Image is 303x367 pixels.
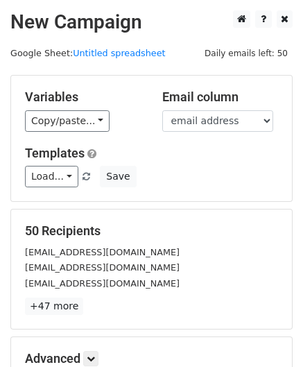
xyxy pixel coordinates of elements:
h5: 50 Recipients [25,223,278,239]
a: +47 more [25,298,83,315]
button: Save [100,166,136,187]
h5: Variables [25,89,141,105]
small: [EMAIL_ADDRESS][DOMAIN_NAME] [25,247,180,257]
span: Daily emails left: 50 [200,46,293,61]
small: [EMAIL_ADDRESS][DOMAIN_NAME] [25,278,180,289]
a: Templates [25,146,85,160]
h5: Advanced [25,351,278,366]
a: Daily emails left: 50 [200,48,293,58]
a: Untitled spreadsheet [73,48,165,58]
a: Load... [25,166,78,187]
small: Google Sheet: [10,48,166,58]
h2: New Campaign [10,10,293,34]
h5: Email column [162,89,279,105]
small: [EMAIL_ADDRESS][DOMAIN_NAME] [25,262,180,273]
a: Copy/paste... [25,110,110,132]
